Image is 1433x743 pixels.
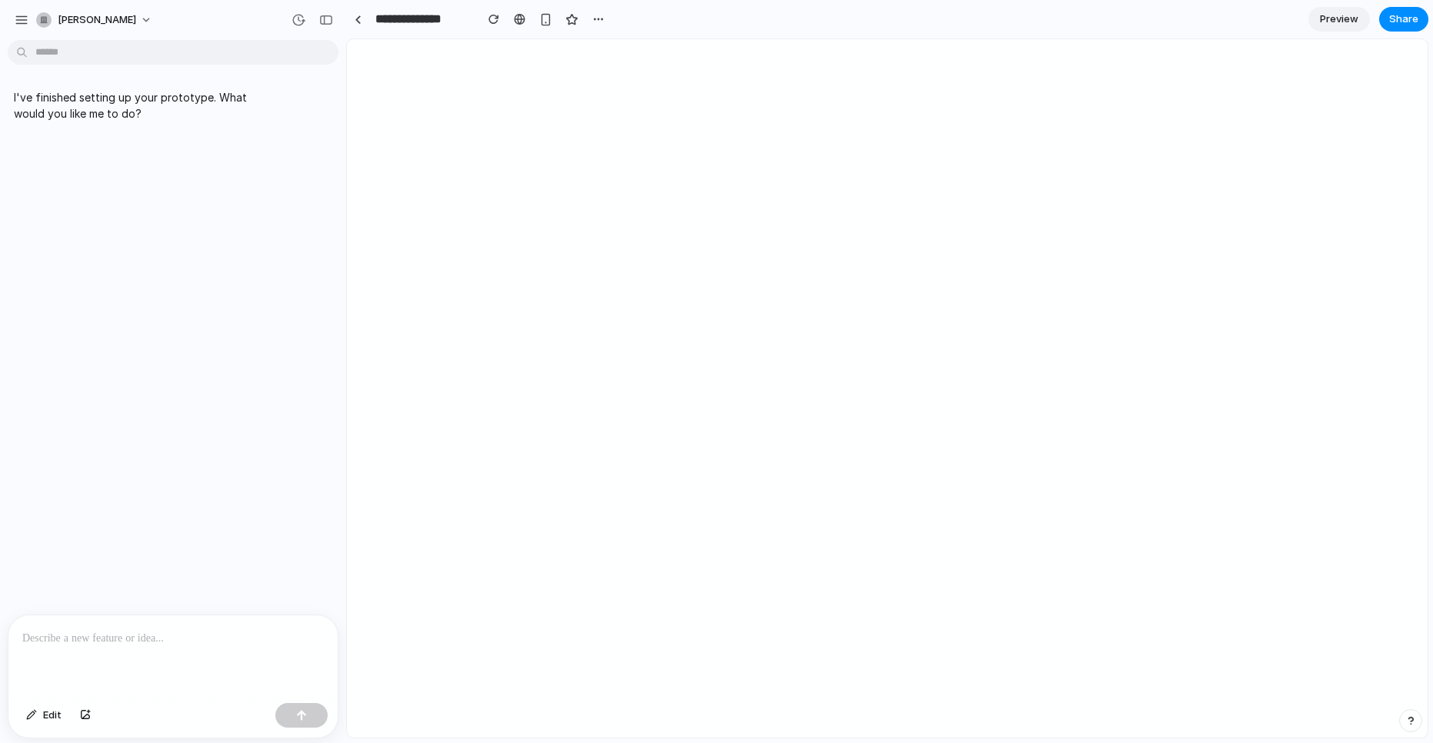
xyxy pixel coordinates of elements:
[1320,12,1358,27] span: Preview
[1389,12,1418,27] span: Share
[1379,7,1428,32] button: Share
[58,12,136,28] span: [PERSON_NAME]
[43,708,62,723] span: Edit
[1308,7,1370,32] a: Preview
[18,703,69,728] button: Edit
[14,89,271,122] p: I've finished setting up your prototype. What would you like me to do?
[30,8,160,32] button: [PERSON_NAME]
